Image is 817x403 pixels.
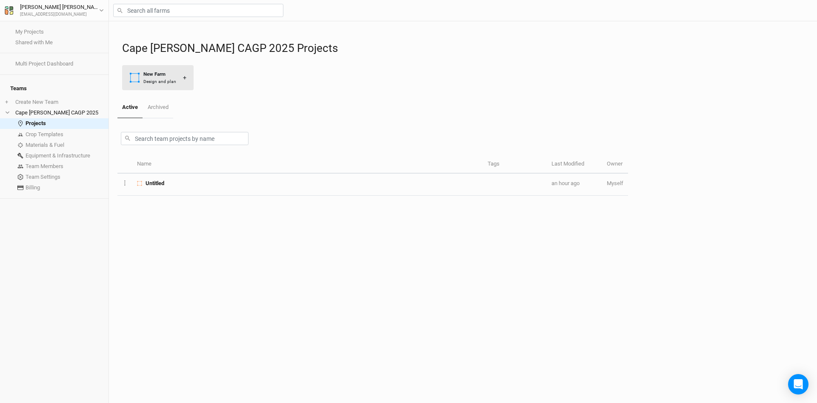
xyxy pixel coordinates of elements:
a: Archived [143,97,173,117]
span: Aug 14, 2025 3:21 PM [551,180,580,186]
h1: Cape [PERSON_NAME] CAGP 2025 Projects [122,42,808,55]
div: [EMAIL_ADDRESS][DOMAIN_NAME] [20,11,99,18]
span: Untitled [146,180,164,187]
th: Name [132,155,483,174]
th: Last Modified [547,155,602,174]
input: Search all farms [113,4,283,17]
div: Design and plan [143,78,176,85]
div: Open Intercom Messenger [788,374,808,394]
div: [PERSON_NAME] [PERSON_NAME] [20,3,99,11]
div: + [183,73,186,82]
span: jpw.chemist@gmail.com [607,180,623,186]
span: + [5,99,8,106]
a: Active [117,97,143,118]
th: Owner [602,155,628,174]
div: New Farm [143,71,176,78]
th: Tags [483,155,547,174]
input: Search team projects by name [121,132,249,145]
button: [PERSON_NAME] [PERSON_NAME][EMAIL_ADDRESS][DOMAIN_NAME] [4,3,104,18]
h4: Teams [5,80,103,97]
button: New FarmDesign and plan+ [122,65,194,90]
